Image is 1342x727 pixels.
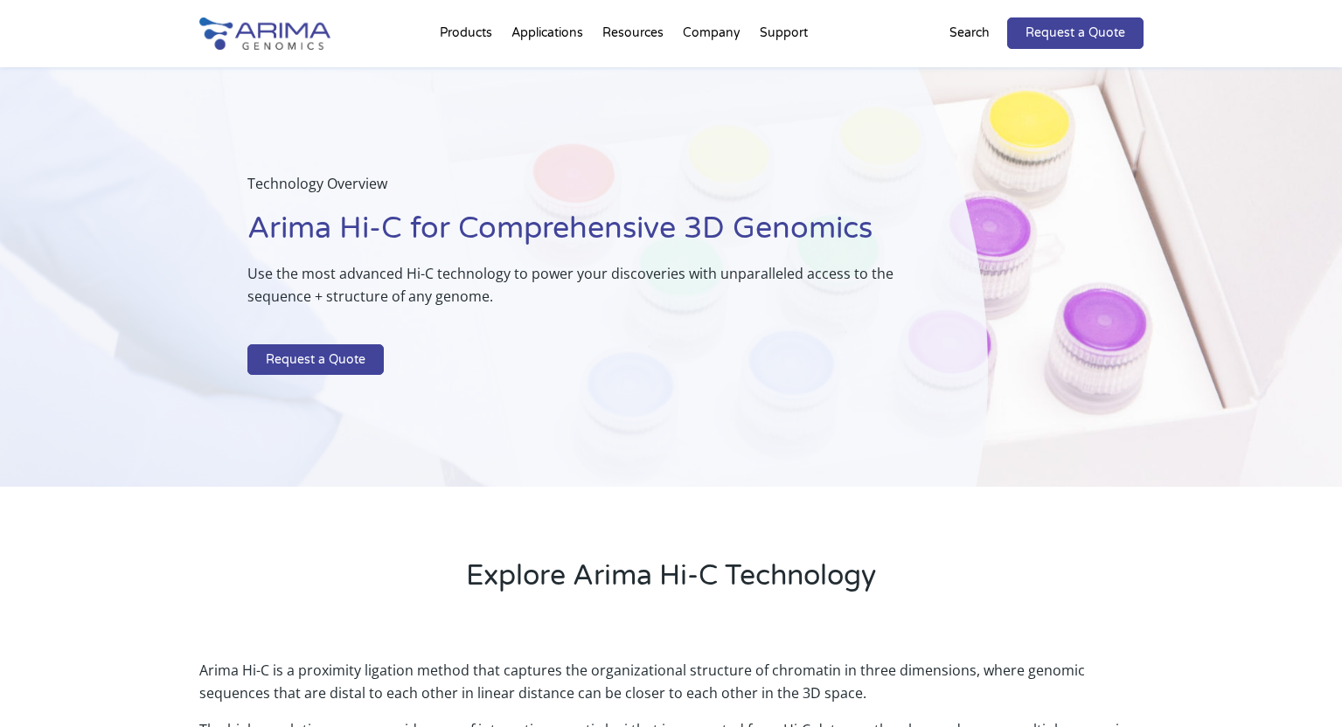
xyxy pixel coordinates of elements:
[949,22,990,45] p: Search
[247,262,901,322] p: Use the most advanced Hi-C technology to power your discoveries with unparalleled access to the s...
[247,172,901,209] p: Technology Overview
[199,17,330,50] img: Arima-Genomics-logo
[199,659,1144,718] p: Arima Hi-C is a proximity ligation method that captures the organizational structure of chromatin...
[1007,17,1144,49] a: Request a Quote
[199,557,1144,609] h2: Explore Arima Hi-C Technology
[247,209,901,262] h1: Arima Hi-C for Comprehensive 3D Genomics
[247,344,384,376] a: Request a Quote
